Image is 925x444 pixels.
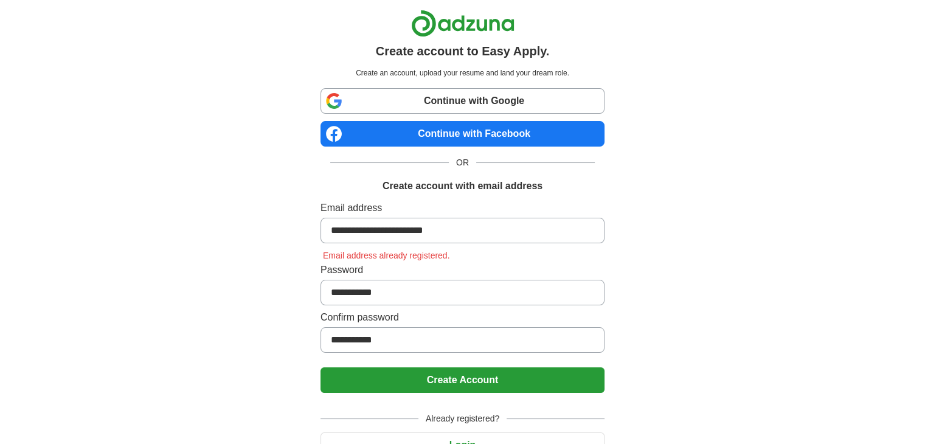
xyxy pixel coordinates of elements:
[320,310,605,325] label: Confirm password
[449,156,476,169] span: OR
[411,10,514,37] img: Adzuna logo
[320,121,605,147] a: Continue with Facebook
[320,367,605,393] button: Create Account
[320,263,605,277] label: Password
[376,42,550,60] h1: Create account to Easy Apply.
[320,201,605,215] label: Email address
[320,88,605,114] a: Continue with Google
[418,412,507,425] span: Already registered?
[383,179,542,193] h1: Create account with email address
[323,68,602,78] p: Create an account, upload your resume and land your dream role.
[320,251,452,260] span: Email address already registered.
